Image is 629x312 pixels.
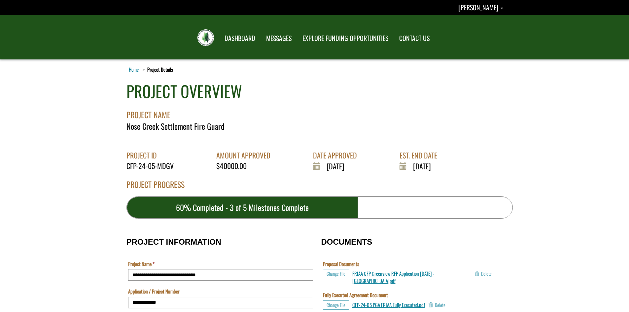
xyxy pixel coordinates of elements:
label: Project Name [128,260,155,267]
div: [DATE] [313,161,362,171]
div: EST. END DATE [400,150,442,160]
div: 60% Completed - 3 of 5 Milestones Complete [127,197,358,218]
h3: PROJECT INFORMATION [126,238,315,246]
div: [DATE] [400,161,442,171]
button: Choose File for Proposal Documents [323,269,349,278]
a: Wayne Brown [458,2,503,12]
div: PROJECT ID [126,150,179,160]
button: Choose File for Fully Executed Agreement Document [323,300,349,310]
div: $40000.00 [216,161,275,171]
a: Home [127,65,140,74]
img: FRIAA Submissions Portal [197,29,214,46]
div: CFP-24-05-MDGV [126,161,179,171]
div: Nose Creek Settlement Fire Guard [126,121,513,132]
a: DASHBOARD [220,30,260,47]
button: Delete [428,300,445,310]
div: PROJECT NAME [126,103,513,121]
input: Project Name [128,269,313,281]
div: PROJECT OVERVIEW [126,80,242,103]
label: Fully Executed Agreement Document [323,292,388,298]
a: EXPLORE FUNDING OPPORTUNITIES [297,30,393,47]
button: Delete [474,269,492,278]
a: CONTACT US [394,30,435,47]
div: AMOUNT APPROVED [216,150,275,160]
a: MESSAGES [261,30,297,47]
h3: DOCUMENTS [321,238,503,246]
li: Project Details [141,66,173,73]
nav: Main Navigation [219,28,435,47]
a: FRIAA CFP Greenview RFP Application [DATE] - [GEOGRAPHIC_DATA]pdf [352,270,435,284]
label: Proposal Documents [323,260,359,267]
a: CFP-24-05 PGA FRIAA Fully Executed.pdf [352,301,425,308]
div: DATE APPROVED [313,150,362,160]
div: PROJECT PROGRESS [126,179,513,196]
label: Application / Project Number [128,288,180,295]
span: [PERSON_NAME] [458,2,498,12]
